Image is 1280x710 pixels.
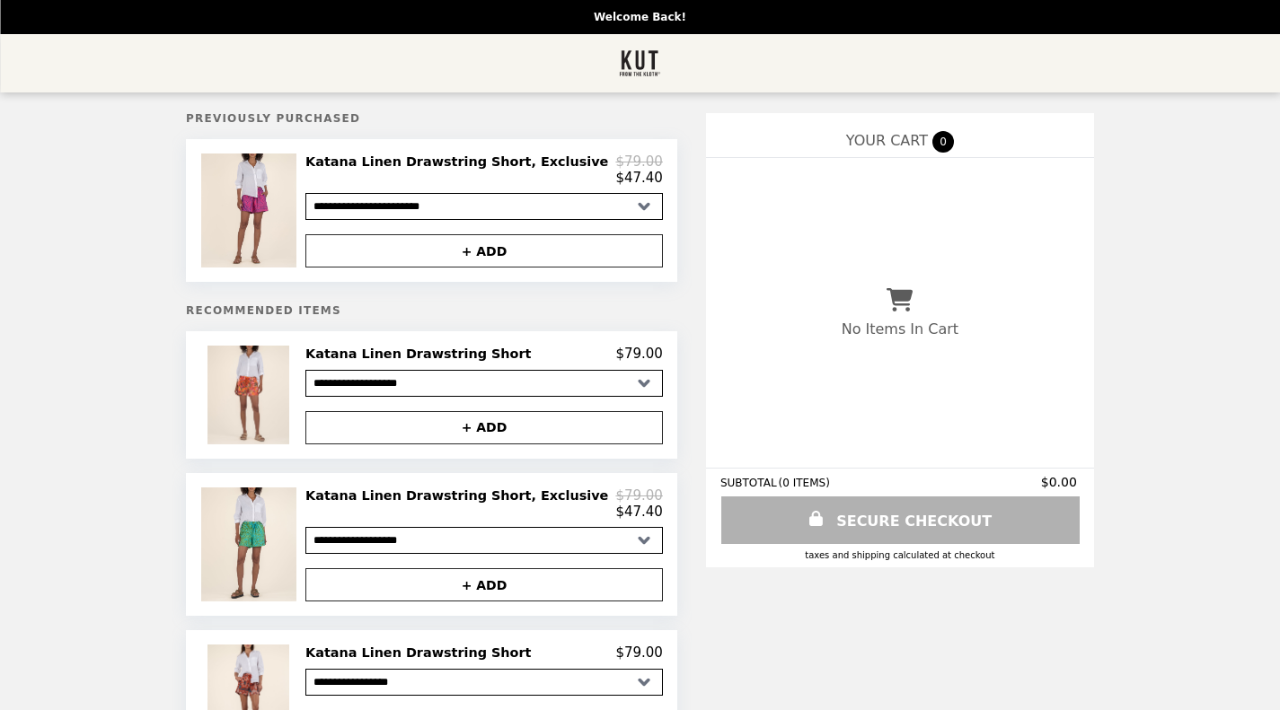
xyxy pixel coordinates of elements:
[201,153,301,267] img: Katana Linen Drawstring Short, Exclusive
[615,644,663,661] p: $79.00
[932,131,954,153] span: 0
[305,153,615,170] h2: Katana Linen Drawstring Short, Exclusive
[305,644,538,661] h2: Katana Linen Drawstring Short
[305,411,663,444] button: + ADD
[207,346,294,443] img: Katana Linen Drawstring Short
[615,487,663,504] p: $79.00
[305,487,615,504] h2: Katana Linen Drawstring Short, Exclusive
[846,132,928,149] span: YOUR CART
[305,346,538,362] h2: Katana Linen Drawstring Short
[1041,475,1080,489] span: $0.00
[594,11,686,23] p: Welcome Back!
[186,112,677,125] h5: Previously Purchased
[615,504,663,520] p: $47.40
[305,669,663,696] select: Select a product variant
[779,477,830,489] span: ( 0 ITEMS )
[305,234,663,267] button: + ADD
[615,170,663,186] p: $47.40
[720,550,1080,560] div: Taxes and Shipping calculated at checkout
[619,45,661,82] img: Brand Logo
[842,320,958,337] p: No Items In Cart
[305,568,663,601] button: + ADD
[615,153,663,170] p: $79.00
[305,527,663,554] select: Select a product variant
[305,193,663,220] select: Select a product variant
[201,487,301,601] img: Katana Linen Drawstring Short, Exclusive
[186,304,677,317] h5: Recommended Items
[615,346,663,362] p: $79.00
[720,477,779,489] span: SUBTOTAL
[305,370,663,397] select: Select a product variant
